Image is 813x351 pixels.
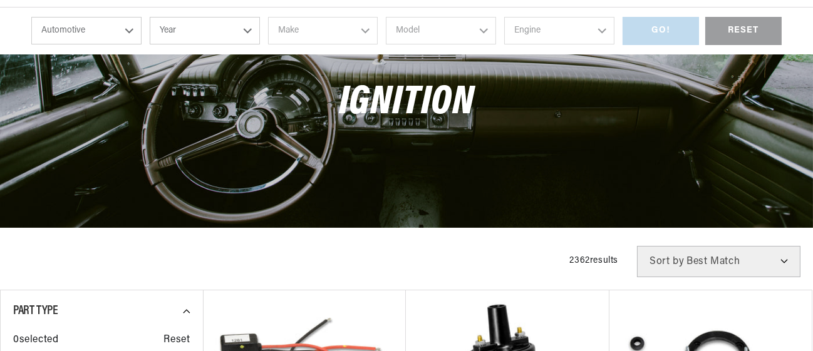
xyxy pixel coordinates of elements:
span: Part Type [13,305,58,317]
select: Year [150,17,260,44]
select: Make [268,17,378,44]
select: Ride Type [31,17,142,44]
span: 2362 results [569,256,618,265]
div: RESET [705,17,782,45]
span: Sort by [650,257,684,267]
select: Sort by [637,246,800,277]
select: Engine [504,17,614,44]
select: Model [386,17,496,44]
span: Reset [164,332,190,348]
span: 0 selected [13,332,58,348]
span: Ignition [339,83,475,123]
